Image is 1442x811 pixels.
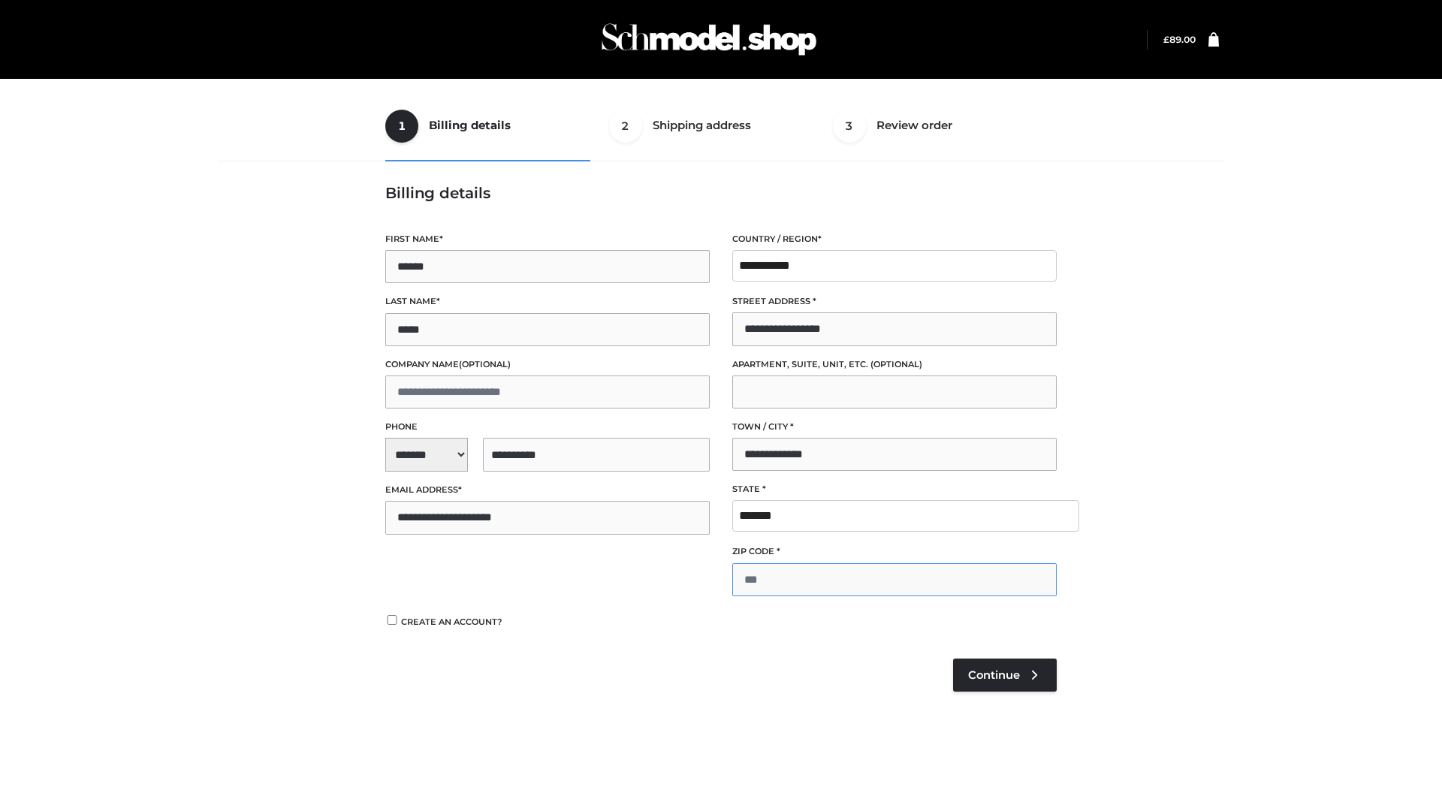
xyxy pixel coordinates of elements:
a: Continue [953,659,1057,692]
label: Country / Region [732,232,1057,246]
label: ZIP Code [732,544,1057,559]
label: First name [385,232,710,246]
h3: Billing details [385,184,1057,202]
label: Town / City [732,420,1057,434]
span: Create an account? [401,617,502,627]
label: Company name [385,357,710,372]
input: Create an account? [385,615,399,625]
span: (optional) [459,359,511,369]
label: Last name [385,294,710,309]
label: Apartment, suite, unit, etc. [732,357,1057,372]
bdi: 89.00 [1163,34,1196,45]
span: £ [1163,34,1169,45]
label: Phone [385,420,710,434]
a: £89.00 [1163,34,1196,45]
img: Schmodel Admin 964 [596,10,822,69]
span: Continue [968,668,1020,682]
label: Email address [385,483,710,497]
span: (optional) [870,359,922,369]
label: Street address [732,294,1057,309]
label: State [732,482,1057,496]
